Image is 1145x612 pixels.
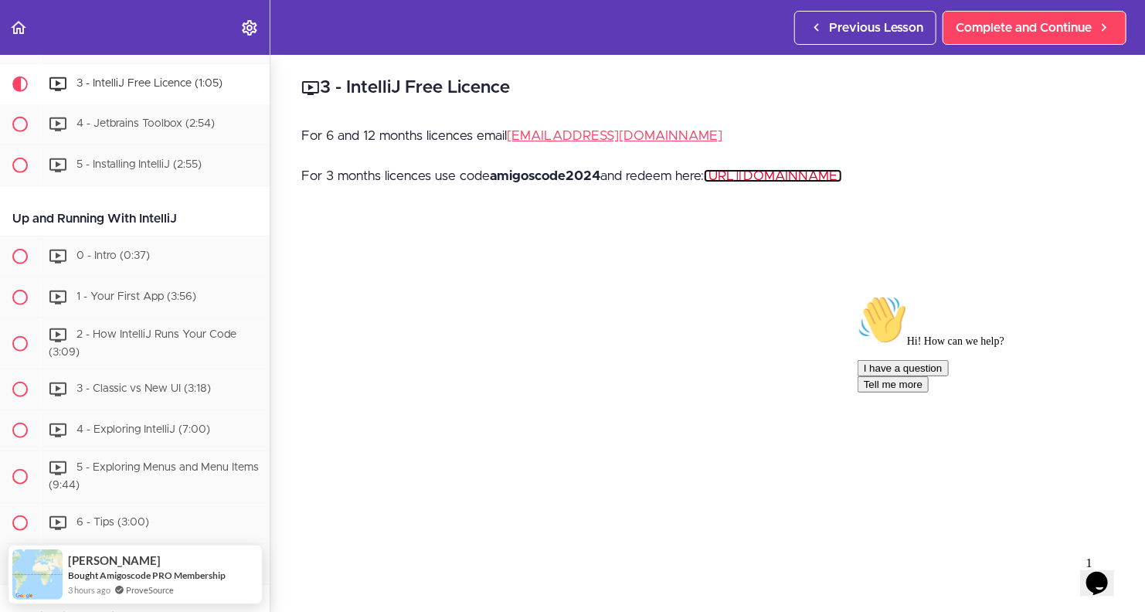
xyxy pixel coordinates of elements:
iframe: chat widget [1080,550,1130,597]
svg: Settings Menu [240,19,259,37]
iframe: chat widget [851,289,1130,542]
span: Complete and Continue [956,19,1092,37]
a: ProveSource [126,583,174,597]
a: Previous Lesson [794,11,936,45]
button: I have a question [6,71,97,87]
a: [EMAIL_ADDRESS][DOMAIN_NAME] [507,129,722,142]
span: 0 - Intro (0:37) [76,250,150,261]
img: provesource social proof notification image [12,549,63,600]
span: 1 - Your First App (3:56) [76,291,196,302]
img: :wave: [6,6,56,56]
h2: 3 - IntelliJ Free Licence [301,75,1114,101]
span: 5 - Installing IntelliJ (2:55) [76,159,202,170]
span: [PERSON_NAME] [68,554,161,567]
span: 4 - Exploring IntelliJ (7:00) [76,425,210,436]
span: 3 - Classic vs New UI (3:18) [76,384,211,395]
span: 5 - Exploring Menus and Menu Items (9:44) [49,463,259,491]
span: 2 - How IntelliJ Runs Your Code (3:09) [49,329,236,358]
a: Complete and Continue [943,11,1126,45]
span: 3 - IntelliJ Free Licence (1:05) [76,78,223,89]
button: Tell me more [6,87,77,104]
p: For 6 and 12 months licences email [301,124,1114,148]
svg: Back to course curriculum [9,19,28,37]
div: 👋Hi! How can we help?I have a questionTell me more [6,6,284,104]
a: Amigoscode PRO Membership [100,569,226,581]
span: Hi! How can we help? [6,46,153,58]
span: 6 - Tips (3:00) [76,517,149,528]
a: [URL][DOMAIN_NAME] [704,169,842,182]
strong: amigoscode2024 [490,169,600,182]
p: For 3 months licences use code and redeem here: [301,165,1114,188]
span: 4 - Jetbrains Toolbox (2:54) [76,118,215,129]
span: Previous Lesson [829,19,923,37]
span: Bought [68,569,98,581]
span: 3 hours ago [68,583,110,597]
